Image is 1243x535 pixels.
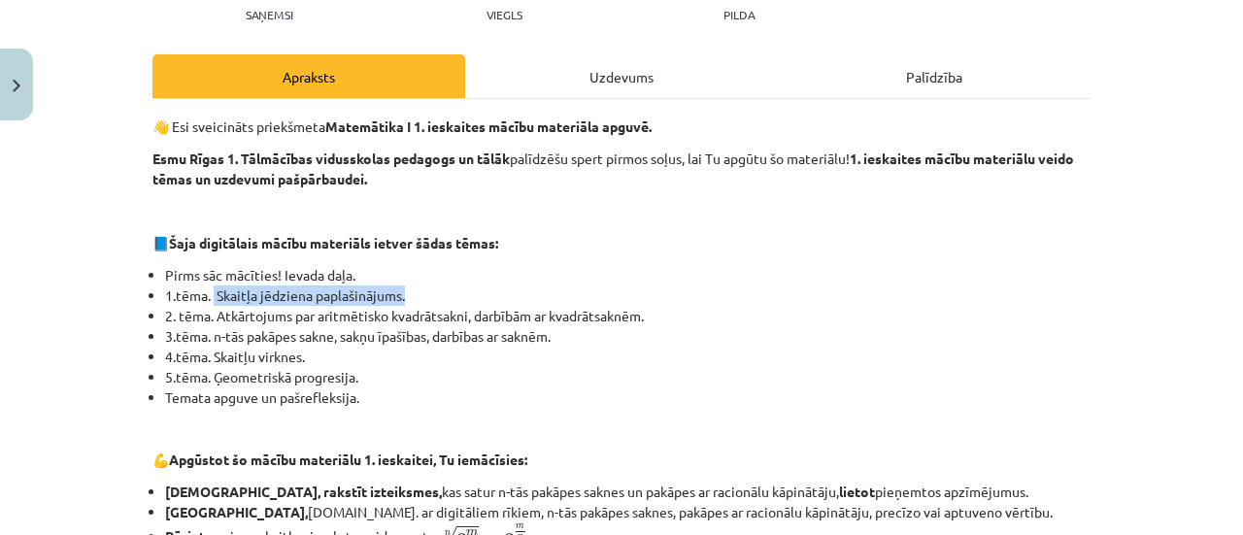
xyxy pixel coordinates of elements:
[165,502,1091,522] li: [DOMAIN_NAME]. ar digitāliem rīkiem, n-tās pakāpes saknes, pakāpes ar racionālu kāpinātāju, precī...
[169,234,498,251] strong: Šaja digitālais mācību materiāls ietver šādas tēmas:
[152,450,1091,470] p: 💪
[169,451,527,468] b: Apgūstot šo mācību materiālu 1. ieskaitei, Tu iemācīsies:
[152,233,1091,253] p: 📘
[152,54,465,98] div: Apraksts
[325,117,652,135] b: Matemātika I 1. ieskaites mācību materiāla apguvē.
[165,503,308,520] b: [GEOGRAPHIC_DATA],
[165,387,1091,408] li: Temata apguve un pašrefleksija.
[723,8,755,21] p: pilda
[165,326,1091,347] li: 3.tēma. n-tās pakāpes sakne, sakņu īpašības, darbības ar saknēm.
[165,265,1091,285] li: Pirms sāc mācīties! Ievada daļa.
[839,483,875,500] b: lietot
[778,54,1091,98] div: Palīdzība
[165,482,1091,502] li: kas satur n-tās pakāpes saknes un pakāpes ar racionālu kāpinātāju, pieņemtos apzīmējumus.
[165,306,1091,326] li: 2. tēma. Atkārtojums par aritmētisko kvadrātsakni, darbībām ar kvadrātsaknēm.
[152,117,1091,137] p: 👋 Esi sveicināts priekšmeta
[465,54,778,98] div: Uzdevums
[238,8,301,21] p: Saņemsi
[152,150,510,167] b: Esmu Rīgas 1. Tālmācības vidusskolas pedagogs un tālāk
[165,483,442,500] b: [DEMOGRAPHIC_DATA], rakstīt izteiksmes,
[487,8,522,21] p: Viegls
[13,80,20,92] img: icon-close-lesson-0947bae3869378f0d4975bcd49f059093ad1ed9edebbc8119c70593378902aed.svg
[152,149,1091,189] p: palīdzēšu spert pirmos soļus, lai Tu apgūtu šo materiālu!
[165,367,1091,387] li: 5.tēma. Ģeometriskā progresija.
[165,285,1091,306] li: 1.tēma. Skaitļa jēdziena paplašinājums.
[165,347,1091,367] li: 4.tēma. Skaitļu virknes.
[516,524,524,529] span: m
